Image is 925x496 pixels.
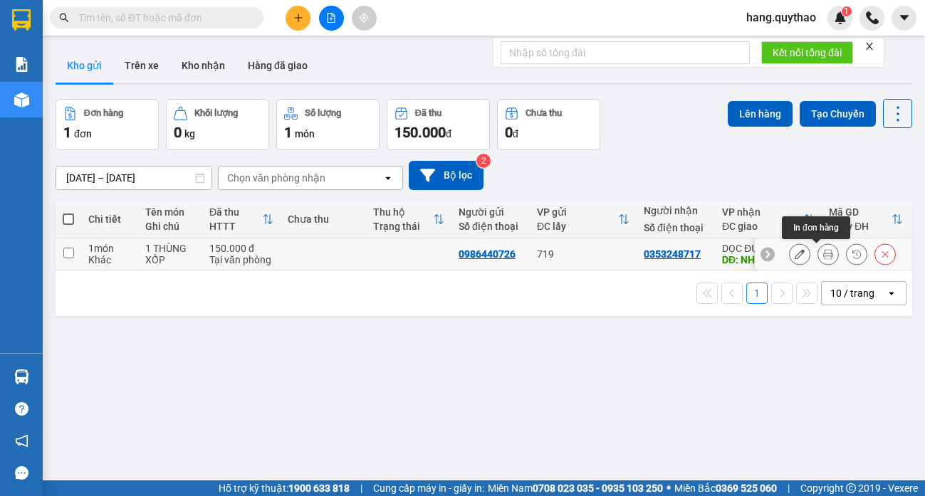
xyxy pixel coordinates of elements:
div: 10 / trang [830,286,874,300]
span: file-add [326,13,336,23]
div: Sửa đơn hàng [789,243,810,265]
span: ⚪️ [667,485,671,491]
div: Khối lượng [194,108,238,118]
button: file-add [319,6,344,31]
svg: open [886,287,897,299]
span: plus [293,13,303,23]
div: ĐC lấy [537,221,618,232]
div: DỌC ĐƯỜNG [722,243,815,254]
span: 1 [844,6,849,16]
input: Nhập số tổng đài [501,41,750,64]
span: món [295,128,315,139]
th: Toggle SortBy [366,201,451,238]
input: Tìm tên, số ĐT hoặc mã đơn [78,10,246,26]
div: 1 THÙNG XỐP [145,243,195,265]
span: đ [513,128,518,139]
button: Số lượng1món [276,99,380,150]
th: Toggle SortBy [715,201,822,238]
div: Số lượng [305,108,341,118]
button: Kho nhận [170,48,236,83]
img: warehouse-icon [14,93,29,107]
button: Khối lượng0kg [166,99,269,150]
button: Chưa thu0đ [497,99,600,150]
button: Tạo Chuyến [800,101,876,127]
div: VP gửi [537,206,618,218]
span: | [788,480,790,496]
th: Toggle SortBy [530,201,637,238]
div: Người gửi [459,206,523,218]
span: Miền Bắc [674,480,777,496]
span: copyright [846,483,856,493]
input: Select a date range. [56,167,211,189]
span: 0 [505,124,513,141]
button: 1 [746,283,768,304]
sup: 2 [476,154,491,168]
span: Hỗ trợ kỹ thuật: [219,480,350,496]
div: 0353248717 [644,248,701,260]
strong: 0369 525 060 [716,482,777,494]
div: DĐ: NHƠN TRẠCH [722,254,815,265]
div: VP nhận [722,206,803,218]
span: đ [446,128,451,139]
button: Kho gửi [56,48,113,83]
div: Chi tiết [88,213,131,225]
img: icon-new-feature [834,11,847,24]
div: HTTT [209,221,262,232]
div: Đã thu [415,108,441,118]
span: 150.000 [394,124,446,141]
div: 719 [537,248,629,260]
button: Kết nối tổng đài [761,41,853,64]
div: Tên món [145,206,195,218]
sup: 1 [842,6,852,16]
button: Đã thu150.000đ [387,99,490,150]
span: aim [359,13,369,23]
div: Thu hộ [373,206,433,218]
strong: 1900 633 818 [288,482,350,494]
svg: open [382,172,394,184]
span: 0 [174,124,182,141]
button: Đơn hàng1đơn [56,99,159,150]
span: 1 [63,124,71,141]
div: Chọn văn phòng nhận [227,171,325,185]
button: aim [352,6,377,31]
img: logo-vxr [12,9,31,31]
button: caret-down [892,6,916,31]
strong: 0708 023 035 - 0935 103 250 [533,482,663,494]
span: Kết nối tổng đài [773,45,842,60]
div: In đơn hàng [782,216,850,239]
div: 150.000 đ [209,243,273,254]
div: Số điện thoại [644,222,708,233]
span: notification [15,434,28,448]
span: 1 [284,124,292,141]
div: 1 món [88,243,131,254]
div: Chưa thu [526,108,562,118]
div: Chưa thu [288,213,359,225]
div: Tại văn phòng [209,254,273,265]
button: Lên hàng [728,101,793,127]
span: kg [184,128,195,139]
span: close [864,41,874,51]
span: Miền Nam [488,480,663,496]
span: hang.quythao [735,9,827,26]
button: Hàng đã giao [236,48,319,83]
span: | [360,480,362,496]
button: Bộ lọc [409,161,484,190]
div: Người nhận [644,205,708,216]
th: Toggle SortBy [822,201,910,238]
img: solution-icon [14,57,29,72]
img: phone-icon [866,11,879,24]
div: ĐC giao [722,221,803,232]
span: Cung cấp máy in - giấy in: [373,480,484,496]
div: Đơn hàng [84,108,123,118]
div: Ngày ĐH [829,221,892,232]
div: Trạng thái [373,221,433,232]
div: 0986440726 [459,248,516,260]
div: Mã GD [829,206,892,218]
div: Khác [88,254,131,265]
button: plus [286,6,310,31]
span: caret-down [898,11,911,24]
span: message [15,466,28,480]
div: Số điện thoại [459,221,523,232]
th: Toggle SortBy [202,201,281,238]
button: Trên xe [113,48,170,83]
